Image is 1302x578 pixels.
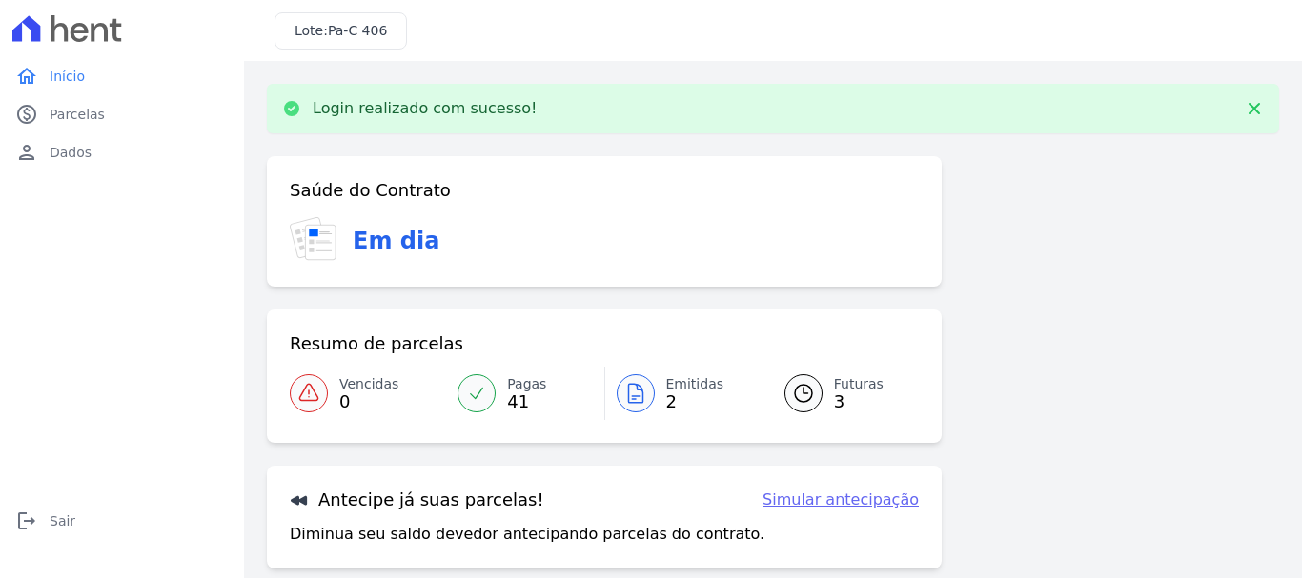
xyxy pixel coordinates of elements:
[507,374,546,394] span: Pagas
[834,394,884,409] span: 3
[328,23,387,38] span: Pa-C 406
[8,133,236,171] a: personDados
[290,523,764,546] p: Diminua seu saldo devedor antecipando parcelas do contrato.
[295,21,387,41] h3: Lote:
[50,511,75,530] span: Sair
[15,141,38,164] i: person
[15,509,38,532] i: logout
[339,394,398,409] span: 0
[353,224,439,258] h3: Em dia
[605,367,762,420] a: Emitidas 2
[50,105,105,124] span: Parcelas
[8,57,236,95] a: homeInício
[50,67,85,86] span: Início
[666,374,724,394] span: Emitidas
[834,374,884,394] span: Futuras
[339,374,398,394] span: Vencidas
[8,95,236,133] a: paidParcelas
[290,367,446,420] a: Vencidas 0
[290,179,451,202] h3: Saúde do Contrato
[50,143,92,162] span: Dados
[762,367,919,420] a: Futuras 3
[446,367,603,420] a: Pagas 41
[290,332,463,355] h3: Resumo de parcelas
[763,488,919,511] a: Simular antecipação
[15,103,38,126] i: paid
[290,488,544,511] h3: Antecipe já suas parcelas!
[507,394,546,409] span: 41
[8,502,236,540] a: logoutSair
[15,65,38,88] i: home
[313,99,538,118] p: Login realizado com sucesso!
[666,394,724,409] span: 2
